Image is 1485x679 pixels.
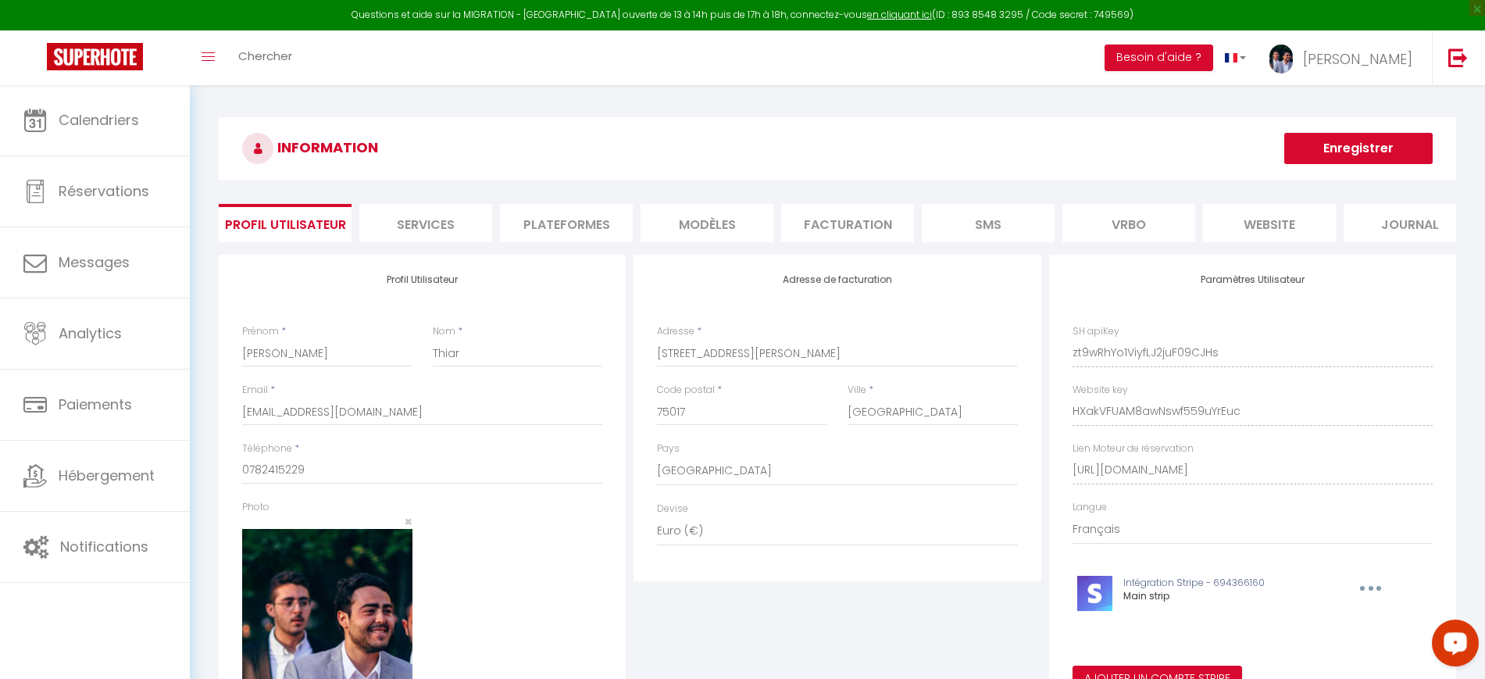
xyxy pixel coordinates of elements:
[1258,30,1432,85] a: ... [PERSON_NAME]
[59,323,122,343] span: Analytics
[227,30,304,85] a: Chercher
[242,324,279,339] label: Prénom
[1073,324,1119,339] label: SH apiKey
[922,204,1055,242] li: SMS
[1419,613,1485,679] iframe: LiveChat chat widget
[359,204,492,242] li: Services
[657,274,1017,285] h4: Adresse de facturation
[781,204,914,242] li: Facturation
[219,204,352,242] li: Profil Utilisateur
[59,110,139,130] span: Calendriers
[1105,45,1213,71] button: Besoin d'aide ?
[238,48,292,64] span: Chercher
[657,324,694,339] label: Adresse
[59,395,132,414] span: Paiements
[657,383,715,398] label: Code postal
[1284,133,1433,164] button: Enregistrer
[1077,576,1112,611] img: stripe-logo.jpeg
[219,117,1456,180] h3: INFORMATION
[47,43,143,70] img: Super Booking
[1062,204,1195,242] li: Vrbo
[657,502,688,516] label: Devise
[1448,48,1468,67] img: logout
[657,441,680,456] label: Pays
[242,274,602,285] h4: Profil Utilisateur
[433,324,455,339] label: Nom
[1303,49,1412,69] span: [PERSON_NAME]
[867,8,932,21] a: en cliquant ici
[1269,45,1293,74] img: ...
[404,512,412,531] span: ×
[1203,204,1336,242] li: website
[404,515,412,529] button: Close
[60,537,148,556] span: Notifications
[500,204,633,242] li: Plateformes
[1073,274,1433,285] h4: Paramètres Utilisateur
[1073,500,1107,515] label: Langue
[848,383,866,398] label: Ville
[59,181,149,201] span: Réservations
[242,441,292,456] label: Téléphone
[1073,441,1194,456] label: Lien Moteur de réservation
[641,204,773,242] li: MODÈLES
[242,383,268,398] label: Email
[1073,383,1128,398] label: Website key
[242,500,270,515] label: Photo
[1344,204,1476,242] li: Journal
[1123,589,1169,602] span: Main strip
[1123,576,1325,591] p: Intégration Stripe - 694366160
[59,252,130,272] span: Messages
[59,466,155,485] span: Hébergement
